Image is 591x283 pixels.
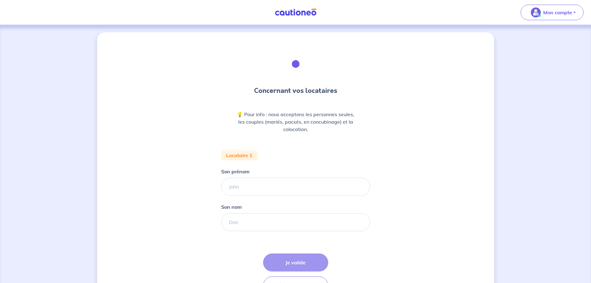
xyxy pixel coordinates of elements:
[236,111,355,133] p: 💡 Pour info : nous acceptons les personnes seules, les couples (mariés, pacsés, en concubinage) e...
[272,8,319,16] img: Cautioneo
[221,168,249,175] p: Son prénom
[531,7,541,17] img: illu_account_valid_menu.svg
[543,9,572,16] p: Mon compte
[521,5,584,20] button: illu_account_valid_menu.svgMon compte
[279,47,312,81] img: illu_tenants.svg
[221,178,370,196] input: John
[221,150,257,160] div: Locataire 1
[221,213,370,231] input: Doe
[221,203,242,211] p: Son nom
[254,86,337,96] h3: Concernant vos locataires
